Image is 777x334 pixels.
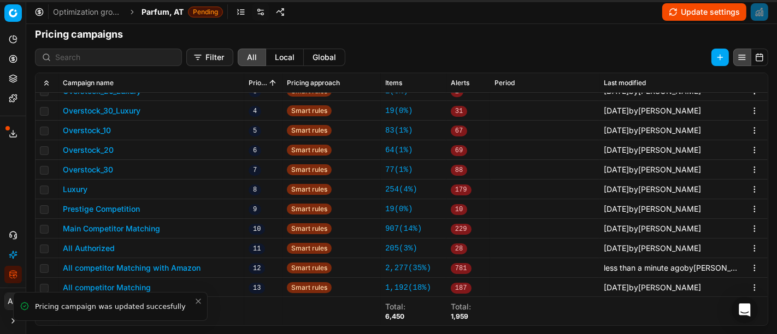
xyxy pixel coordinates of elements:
[63,184,87,195] button: Luxury
[604,145,629,154] span: [DATE]
[266,49,304,66] button: local
[604,243,629,253] span: [DATE]
[604,184,629,194] span: [DATE]
[249,224,265,235] span: 10
[385,223,422,234] a: 907(14%)
[385,282,431,293] a: 1,192(18%)
[604,79,646,87] span: Last modified
[732,297,758,323] div: Open Intercom Messenger
[287,263,332,273] span: Smart rules
[142,7,184,17] span: Parfum, AT
[249,126,261,136] span: 5
[35,301,194,312] div: Pricing campaign was updated succesfully
[249,243,265,254] span: 11
[385,125,413,136] a: 83(1%)
[249,283,265,294] span: 13
[451,165,467,176] span: 88
[385,105,413,116] a: 19(0%)
[604,223,701,234] div: by [PERSON_NAME]
[604,184,701,195] div: by [PERSON_NAME]
[249,145,261,156] span: 6
[604,145,701,156] div: by [PERSON_NAME]
[385,164,413,175] a: 77(1%)
[604,283,629,292] span: [DATE]
[662,3,746,21] button: Update settings
[249,263,265,274] span: 12
[63,263,201,273] button: All competitor Matching with Amazon
[604,204,701,214] div: by [PERSON_NAME]
[63,125,111,136] button: Overstock_10
[40,76,53,90] button: Expand all
[385,263,431,273] a: 2,277(35%)
[63,145,114,156] button: Overstock_20
[451,263,472,274] span: 781
[604,263,741,273] div: by [PERSON_NAME]
[287,79,340,87] span: Pricing approach
[604,125,701,136] div: by [PERSON_NAME]
[604,86,629,96] span: [DATE]
[604,126,629,135] span: [DATE]
[385,312,405,321] div: 6,450
[385,301,405,312] div: Total :
[451,145,467,156] span: 69
[142,7,223,17] span: Parfum, ATPending
[267,77,278,88] button: Sorted by Priority ascending
[604,224,629,233] span: [DATE]
[451,283,472,294] span: 187
[26,27,777,42] h1: Pricing campaigns
[451,184,472,195] span: 179
[63,164,113,175] button: Overstock_30
[451,106,467,117] span: 31
[604,164,701,175] div: by [PERSON_NAME]
[304,49,345,66] button: global
[385,79,402,87] span: Items
[55,52,175,63] input: Search
[451,224,472,235] span: 229
[451,126,467,136] span: 67
[287,105,332,116] span: Smart rules
[188,7,223,17] span: Pending
[63,243,115,254] button: All Authorized
[249,106,261,117] span: 4
[604,263,684,272] span: less than a minute ago
[249,184,261,195] span: 8
[451,204,467,215] span: 10
[604,105,701,116] div: by [PERSON_NAME]
[604,282,701,293] div: by [PERSON_NAME]
[287,164,332,175] span: Smart rules
[249,79,267,87] span: Priority
[287,145,332,156] span: Smart rules
[385,204,413,214] a: 19(0%)
[5,293,21,309] span: AC
[63,105,140,116] button: Overstock_30_Luxury
[192,295,205,308] button: Close toast
[604,165,629,174] span: [DATE]
[4,293,22,310] button: AC
[451,79,469,87] span: Alerts
[249,165,261,176] span: 7
[604,243,701,254] div: by [PERSON_NAME]
[63,223,160,234] button: Main Competitor Matching
[451,243,467,254] span: 28
[63,204,140,214] button: Prestige Competition
[385,145,413,156] a: 64(1%)
[53,7,123,17] a: Optimization groups
[53,7,223,17] nav: breadcrumb
[63,79,114,87] span: Campaign name
[451,312,471,321] div: 1,959
[63,282,151,293] button: All competitor Matching
[287,184,332,195] span: Smart rules
[186,49,233,66] button: Filter
[604,106,629,115] span: [DATE]
[604,204,629,213] span: [DATE]
[495,79,515,87] span: Period
[287,125,332,136] span: Smart rules
[451,301,471,312] div: Total :
[385,184,417,195] a: 254(4%)
[238,49,266,66] button: all
[287,282,332,293] span: Smart rules
[385,243,417,254] a: 205(3%)
[287,204,332,214] span: Smart rules
[287,243,332,254] span: Smart rules
[287,223,332,234] span: Smart rules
